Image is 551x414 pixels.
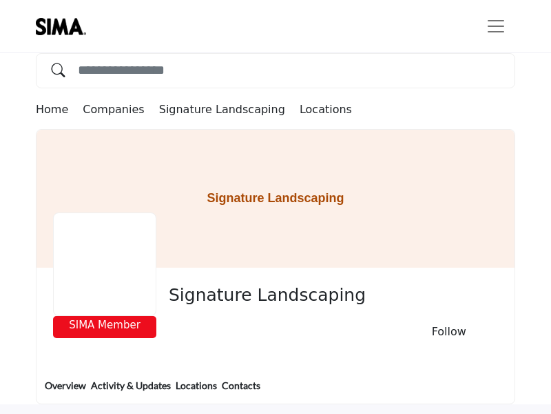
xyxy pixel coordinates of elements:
a: Overview [44,378,87,404]
img: site Logo [36,18,93,35]
a: Companies [83,103,158,116]
span: Signature Landscaping [169,284,488,307]
h1: Signature Landscaping [207,130,344,268]
button: Like [393,328,404,335]
a: Home [36,103,83,116]
button: Follow [411,320,480,344]
button: Toggle navigation [477,12,515,40]
input: Search Solutions [36,53,515,88]
a: Locations [175,378,218,404]
a: Contacts [221,378,261,404]
a: Signature Landscaping [159,103,285,116]
a: Locations [289,103,352,116]
span: SIMA Member [69,317,141,333]
a: Activity & Updates [90,378,171,404]
button: More details [487,329,498,336]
